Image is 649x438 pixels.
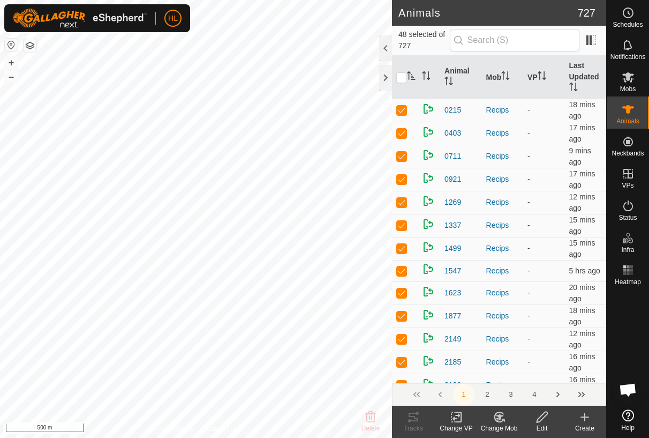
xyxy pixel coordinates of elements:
[527,106,530,114] app-display-virtual-paddock-transition: -
[422,354,435,367] img: returning on
[616,118,639,124] span: Animals
[478,424,520,433] div: Change Mob
[486,310,519,322] div: Recips
[527,244,530,253] app-display-virtual-paddock-transition: -
[444,78,453,87] p-sorticon: Activate to sort
[565,56,607,99] th: Last Updated
[527,152,530,160] app-display-virtual-paddock-transition: -
[486,128,519,139] div: Recips
[450,29,579,51] input: Search (S)
[527,288,530,297] app-display-virtual-paddock-transition: -
[422,149,435,161] img: returning on
[444,197,461,208] span: 1269
[422,218,435,231] img: returning on
[527,335,530,343] app-display-virtual-paddock-transition: -
[527,358,530,366] app-display-virtual-paddock-transition: -
[500,384,522,405] button: 3
[612,150,644,157] span: Neckbands
[501,73,510,81] p-sorticon: Activate to sort
[569,169,595,189] span: 10 Sept 2025, 2:28 pm
[422,377,435,390] img: returning on
[486,243,519,254] div: Recips
[569,146,591,166] span: 10 Sept 2025, 2:36 pm
[569,266,600,275] span: 10 Sept 2025, 8:47 am
[527,175,530,183] app-display-virtual-paddock-transition: -
[444,105,461,116] span: 0215
[444,333,461,345] span: 2149
[444,287,461,299] span: 1623
[486,287,519,299] div: Recips
[422,241,435,254] img: returning on
[569,283,595,303] span: 10 Sept 2025, 2:25 pm
[527,266,530,275] app-display-virtual-paddock-transition: -
[569,375,595,395] span: 10 Sept 2025, 2:29 pm
[486,105,519,116] div: Recips
[620,86,636,92] span: Mobs
[435,424,478,433] div: Change VP
[618,214,637,221] span: Status
[398,6,578,19] h2: Animals
[622,182,633,189] span: VPs
[527,221,530,229] app-display-virtual-paddock-transition: -
[444,357,461,368] span: 2185
[5,56,18,69] button: +
[453,384,474,405] button: 1
[607,405,649,435] a: Help
[444,220,461,231] span: 1337
[444,174,461,185] span: 0921
[610,54,645,60] span: Notifications
[486,220,519,231] div: Recips
[612,374,644,406] div: Open chat
[422,195,435,207] img: returning on
[444,243,461,254] span: 1499
[571,384,592,405] button: Last Page
[538,73,546,81] p-sorticon: Activate to sort
[398,29,450,51] span: 48 selected of 727
[444,128,461,139] span: 0403
[486,151,519,162] div: Recips
[24,39,36,52] button: Map Layers
[569,123,595,143] span: 10 Sept 2025, 2:27 pm
[486,357,519,368] div: Recips
[569,100,595,120] span: 10 Sept 2025, 2:27 pm
[444,265,461,277] span: 1547
[486,265,519,277] div: Recips
[523,56,564,99] th: VP
[422,172,435,184] img: returning on
[520,424,563,433] div: Edit
[444,380,461,391] span: 2189
[569,306,595,326] span: 10 Sept 2025, 2:26 pm
[422,73,431,81] p-sorticon: Activate to sort
[613,21,643,28] span: Schedules
[547,384,569,405] button: Next Page
[527,198,530,206] app-display-virtual-paddock-transition: -
[13,9,147,28] img: Gallagher Logo
[5,39,18,51] button: Reset Map
[569,216,595,235] span: 10 Sept 2025, 2:30 pm
[527,129,530,137] app-display-virtual-paddock-transition: -
[168,13,178,24] span: HL
[486,197,519,208] div: Recips
[444,310,461,322] span: 1877
[477,384,498,405] button: 2
[569,352,595,372] span: 10 Sept 2025, 2:29 pm
[569,84,578,93] p-sorticon: Activate to sort
[524,384,545,405] button: 4
[621,247,634,253] span: Infra
[444,151,461,162] span: 0711
[207,424,238,434] a: Contact Us
[422,263,435,276] img: returning on
[440,56,481,99] th: Animal
[422,102,435,115] img: returning on
[486,380,519,391] div: Recips
[422,285,435,298] img: returning on
[569,192,595,212] span: 10 Sept 2025, 2:32 pm
[615,279,641,285] span: Heatmap
[563,424,606,433] div: Create
[486,174,519,185] div: Recips
[422,125,435,138] img: returning on
[569,329,595,349] span: 10 Sept 2025, 2:32 pm
[422,331,435,344] img: returning on
[486,333,519,345] div: Recips
[527,381,530,389] app-display-virtual-paddock-transition: -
